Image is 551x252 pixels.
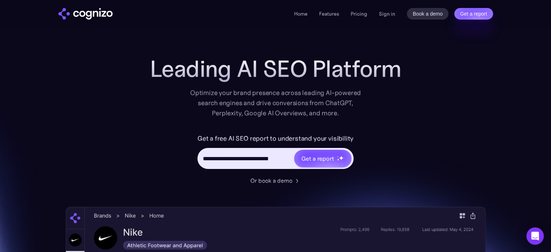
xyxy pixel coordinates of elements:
[454,8,493,20] a: Get a report
[337,158,339,161] img: star
[150,56,401,82] h1: Leading AI SEO Platform
[187,88,365,118] div: Optimize your brand presence across leading AI-powered search engines and drive conversions from ...
[351,11,367,17] a: Pricing
[526,227,544,245] div: Open Intercom Messenger
[58,8,113,20] a: home
[301,154,334,163] div: Get a report
[407,8,448,20] a: Book a demo
[197,133,354,173] form: Hero URL Input Form
[197,133,354,144] label: Get a free AI SEO report to understand your visibility
[294,11,308,17] a: Home
[379,9,395,18] a: Sign in
[58,8,113,20] img: cognizo logo
[319,11,339,17] a: Features
[293,149,352,168] a: Get a reportstarstarstar
[339,156,343,160] img: star
[337,156,338,157] img: star
[250,176,301,185] a: Or book a demo
[250,176,292,185] div: Or book a demo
